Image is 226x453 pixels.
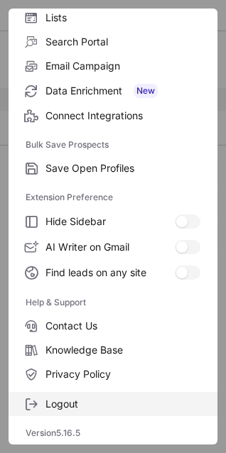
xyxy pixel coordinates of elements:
[45,320,200,332] span: Contact Us
[45,11,200,24] span: Lists
[9,362,217,386] label: Privacy Policy
[9,422,217,444] div: Version 5.16.5
[45,344,200,356] span: Knowledge Base
[45,241,175,253] span: AI Writer on Gmail
[9,30,217,54] label: Search Portal
[134,84,158,98] span: New
[45,60,200,72] span: Email Campaign
[26,133,200,156] label: Bulk Save Prospects
[45,266,175,279] span: Find leads on any site
[9,209,217,234] label: Hide Sidebar
[45,215,175,228] span: Hide Sidebar
[9,314,217,338] label: Contact Us
[9,104,217,128] label: Connect Integrations
[45,162,200,175] span: Save Open Profiles
[45,109,200,122] span: Connect Integrations
[9,156,217,180] label: Save Open Profiles
[45,36,200,48] span: Search Portal
[26,186,200,209] label: Extension Preference
[9,260,217,285] label: Find leads on any site
[9,234,217,260] label: AI Writer on Gmail
[9,392,217,416] label: Logout
[45,368,200,381] span: Privacy Policy
[9,338,217,362] label: Knowledge Base
[9,78,217,104] label: Data Enrichment New
[9,54,217,78] label: Email Campaign
[26,291,200,314] label: Help & Support
[45,398,200,410] span: Logout
[9,6,217,30] label: Lists
[45,84,200,98] span: Data Enrichment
